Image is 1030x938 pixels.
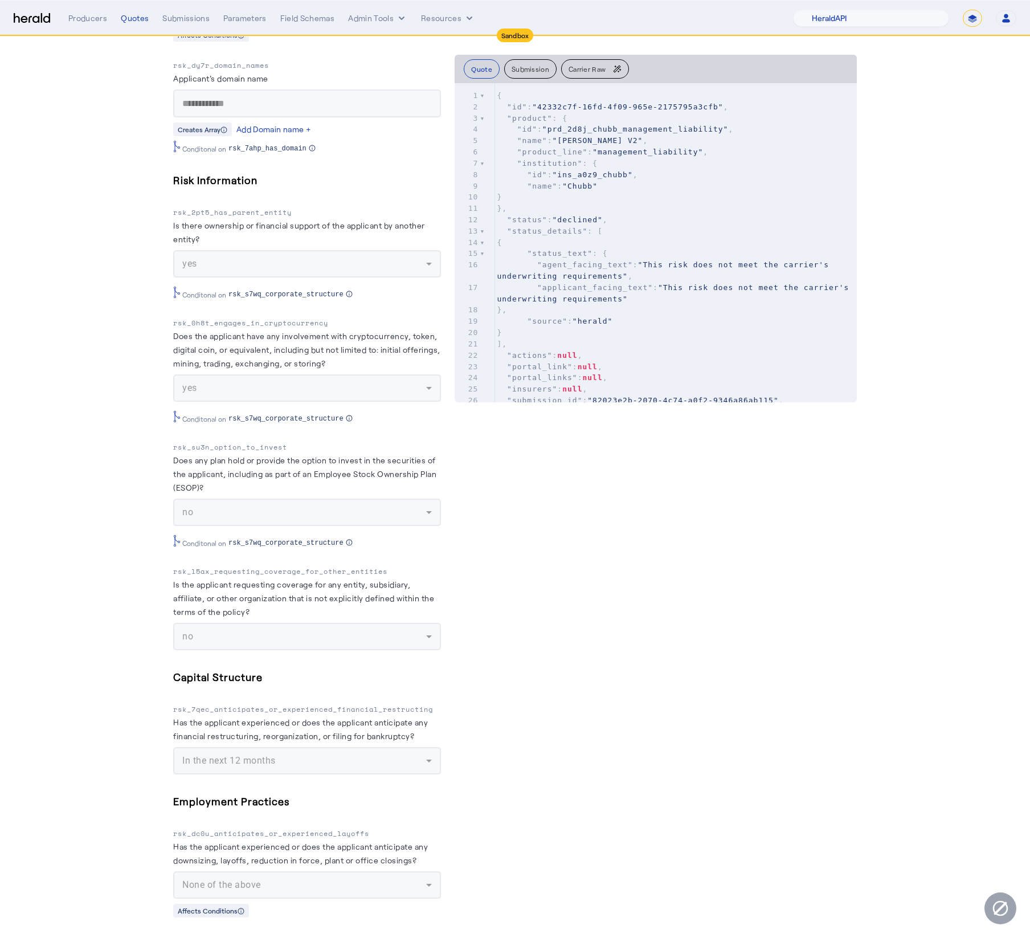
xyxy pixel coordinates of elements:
[527,170,547,179] span: "id"
[587,396,778,405] span: "82023e2b-2070-4c74-a0f2-9346a86ab115"
[497,260,833,280] span: "This risk does not meet the carrier's underwriting requirements"
[497,125,733,133] span: : ,
[497,283,854,303] span: :
[68,13,107,24] div: Producers
[455,339,480,350] div: 21
[497,215,607,224] span: : ,
[182,144,226,153] span: Conditonal on
[497,103,728,111] span: : ,
[497,362,602,371] span: : ,
[455,304,480,316] div: 18
[507,103,527,111] span: "id"
[455,146,480,158] div: 6
[455,372,480,384] div: 24
[517,136,547,145] span: "name"
[553,215,603,224] span: "declined"
[582,373,602,382] span: null
[173,172,441,189] h5: Risk Information
[497,351,582,360] span: : ,
[507,227,587,235] span: "status_details"
[173,566,441,577] p: rsk_l5ax_requesting_coverage_for_other_entities
[455,181,480,192] div: 9
[537,260,633,269] span: "agent_facing_text"
[173,842,428,865] label: Has the applicant experienced or does the applicant anticipate any downsizing, layoffs, reduction...
[507,396,582,405] span: "submission_id"
[517,159,583,168] span: "institution"
[497,159,598,168] span: : {
[455,282,480,293] div: 17
[562,182,598,190] span: "Chubb"
[280,13,335,24] div: Field Schemas
[532,103,723,111] span: "42332c7f-16fd-4f09-965e-2175795a3cfb"
[537,283,653,292] span: "applicant_facing_text"
[561,59,629,79] button: Carrier Raw
[455,203,480,214] div: 11
[497,305,507,314] span: },
[527,249,592,258] span: "status_text"
[507,385,557,393] span: "insurers"
[455,237,480,248] div: 14
[455,124,480,135] div: 4
[455,350,480,361] div: 22
[507,351,552,360] span: "actions"
[573,317,613,325] span: "herald"
[173,717,428,741] label: Has the applicant experienced or does the applicant anticipate any financial restructuring, reorg...
[223,13,267,24] div: Parameters
[527,182,557,190] span: "name"
[497,260,833,280] span: : ,
[464,59,500,79] button: Quote
[497,249,607,258] span: : {
[455,113,480,124] div: 3
[455,361,480,373] div: 23
[121,13,149,24] div: Quotes
[455,83,857,402] herald-code-block: quote
[497,340,507,348] span: ],
[182,414,226,423] span: Conditonal on
[14,13,50,24] img: Herald Logo
[497,204,507,213] span: },
[497,136,648,145] span: : ,
[455,327,480,339] div: 20
[517,125,537,133] span: "id"
[507,114,552,123] span: "product"
[455,214,480,226] div: 12
[455,169,480,181] div: 8
[497,317,612,325] span: :
[497,328,502,337] span: }
[562,385,582,393] span: null
[507,362,573,371] span: "portal_link"
[455,395,480,406] div: 26
[455,101,480,113] div: 2
[228,290,344,299] span: rsk_s7wq_corporate_structure
[173,60,441,71] p: rsk_dy7r_domain_names
[517,148,588,156] span: "product_line"
[455,248,480,259] div: 15
[228,144,306,153] span: rsk_7ahp_has_domain
[173,317,441,329] p: rsk_0h8t_engages_in_cryptocurrency
[236,124,311,135] div: Add Domain name +
[455,135,480,146] div: 5
[553,170,633,179] span: "ins_a0z9_chubb"
[507,215,547,224] span: "status"
[557,351,577,360] span: null
[455,259,480,271] div: 16
[173,442,441,453] p: rsk_su3n_option_to_invest
[182,290,226,299] span: Conditonal on
[497,396,783,405] span: : ,
[497,148,708,156] span: : ,
[173,828,441,839] p: rsk_dc0u_anticipates_or_experienced_layoffs
[173,207,441,218] p: rsk_2pt5_has_parent_entity
[173,580,434,617] label: Is the applicant requesting coverage for any entity, subsidiary, affiliate, or other organization...
[348,13,407,24] button: internal dropdown menu
[228,414,344,423] span: rsk_s7wq_corporate_structure
[592,148,703,156] span: "management_liability"
[507,373,578,382] span: "portal_links"
[455,384,480,395] div: 25
[173,793,441,810] h5: Employment Practices
[497,28,534,42] div: Sandbox
[173,904,249,917] div: Affects Conditions
[455,90,480,101] div: 1
[504,59,557,79] button: Submission
[182,539,226,548] span: Conditonal on
[173,123,232,136] div: Creates Array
